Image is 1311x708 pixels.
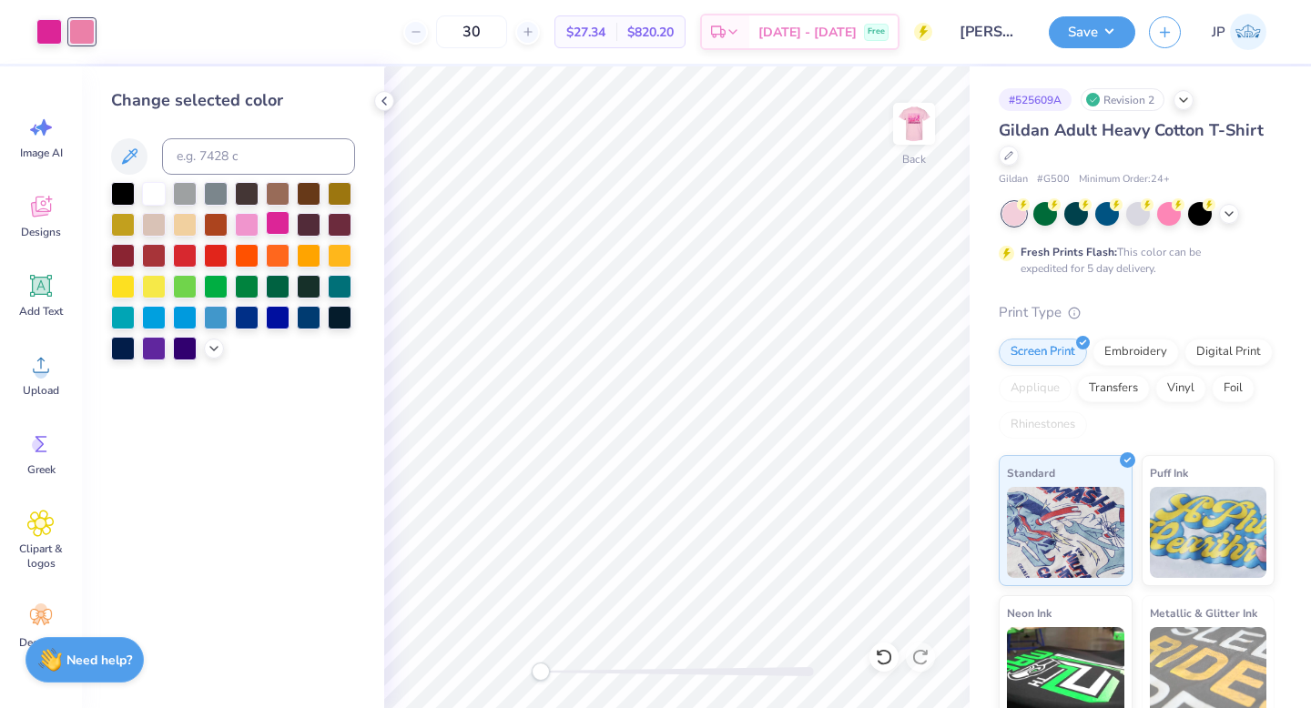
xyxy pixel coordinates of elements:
strong: Fresh Prints Flash: [1021,245,1117,259]
div: Accessibility label [532,662,550,681]
div: Change selected color [111,88,355,113]
span: Puff Ink [1150,463,1188,482]
div: Foil [1212,375,1255,402]
button: Save [1049,16,1135,48]
span: Image AI [20,146,63,160]
input: – – [436,15,507,48]
div: Print Type [999,302,1275,323]
span: Greek [27,462,56,477]
img: Jade Paneduro [1230,14,1266,50]
strong: Need help? [66,652,132,669]
span: Add Text [19,304,63,319]
div: Digital Print [1184,339,1273,366]
span: Free [868,25,885,38]
span: $27.34 [566,23,605,42]
div: Transfers [1077,375,1150,402]
a: JP [1204,14,1275,50]
div: # 525609A [999,88,1072,111]
img: Puff Ink [1150,487,1267,578]
div: Screen Print [999,339,1087,366]
span: $820.20 [627,23,674,42]
span: Clipart & logos [11,541,71,571]
img: Back [896,106,932,142]
input: e.g. 7428 c [162,138,355,175]
div: Back [902,151,926,167]
span: Gildan Adult Heavy Cotton T-Shirt [999,119,1264,141]
input: Untitled Design [946,14,1035,50]
span: Gildan [999,172,1028,187]
span: Decorate [19,635,63,650]
div: Vinyl [1155,375,1206,402]
span: Neon Ink [1007,603,1052,622]
span: [DATE] - [DATE] [758,23,857,42]
span: JP [1212,22,1225,43]
div: Embroidery [1092,339,1179,366]
span: Upload [23,383,59,398]
div: This color can be expedited for 5 day delivery. [1021,244,1245,277]
img: Standard [1007,487,1124,578]
span: Metallic & Glitter Ink [1150,603,1257,622]
span: # G500 [1037,172,1070,187]
span: Minimum Order: 24 + [1079,172,1170,187]
div: Applique [999,375,1072,402]
div: Rhinestones [999,411,1087,439]
span: Standard [1007,463,1055,482]
span: Designs [21,225,61,239]
div: Revision 2 [1081,88,1164,111]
